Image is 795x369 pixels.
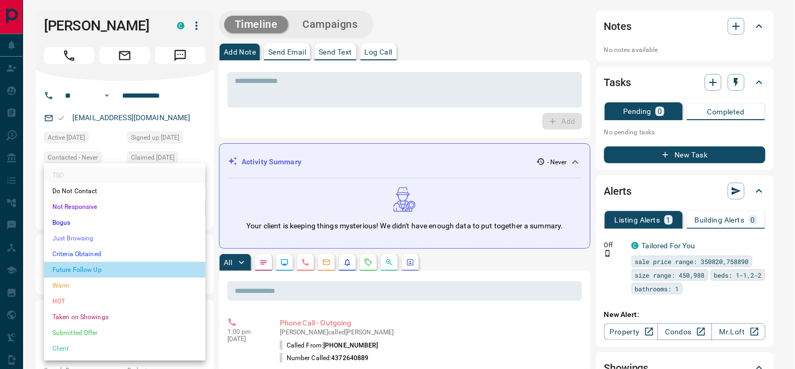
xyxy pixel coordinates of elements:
li: Bogus [44,215,205,230]
li: Submitted Offer [44,325,205,341]
li: Client [44,341,205,356]
li: Warm [44,278,205,293]
li: Do Not Contact [44,183,205,199]
li: Taken on Showings [44,309,205,325]
li: Just Browsing [44,230,205,246]
li: HOT [44,293,205,309]
li: Not Responsive [44,199,205,215]
li: Criteria Obtained [44,246,205,262]
li: Future Follow Up [44,262,205,278]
